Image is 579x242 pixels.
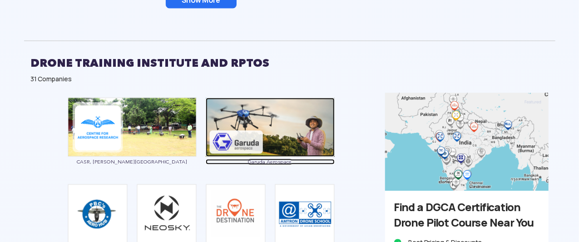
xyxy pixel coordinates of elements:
[206,123,335,164] a: Garuda Aerospace
[68,97,197,157] img: ic_annauniversity_block.png
[394,200,539,231] h3: Find a DGCA Certification Drone Pilot Course Near You
[385,93,549,191] img: bg_advert_training_sidebar.png
[68,159,197,164] span: CASR, [PERSON_NAME][GEOGRAPHIC_DATA]
[31,52,549,74] h2: DRONE TRAINING INSTITUTE AND RPTOS
[206,159,335,164] span: Garuda Aerospace
[206,98,335,157] img: ic_garudarpto_eco.png
[68,123,197,165] a: CASR, [PERSON_NAME][GEOGRAPHIC_DATA]
[31,74,549,84] div: 31 Companies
